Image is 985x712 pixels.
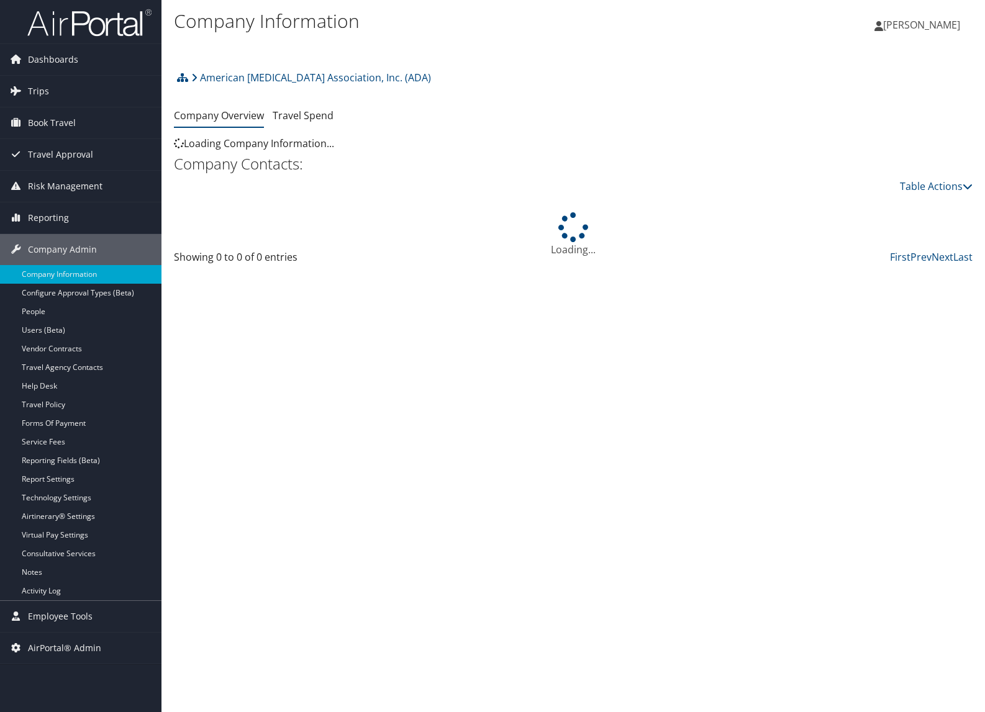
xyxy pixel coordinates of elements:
[28,202,69,233] span: Reporting
[28,633,101,664] span: AirPortal® Admin
[900,179,973,193] a: Table Actions
[174,8,706,34] h1: Company Information
[174,109,264,122] a: Company Overview
[273,109,334,122] a: Travel Spend
[28,601,93,632] span: Employee Tools
[28,107,76,138] span: Book Travel
[174,137,334,150] span: Loading Company Information...
[28,139,93,170] span: Travel Approval
[28,76,49,107] span: Trips
[883,18,960,32] span: [PERSON_NAME]
[910,250,932,264] a: Prev
[890,250,910,264] a: First
[932,250,953,264] a: Next
[27,8,152,37] img: airportal-logo.png
[953,250,973,264] a: Last
[28,234,97,265] span: Company Admin
[174,153,973,174] h2: Company Contacts:
[28,171,102,202] span: Risk Management
[174,212,973,257] div: Loading...
[174,250,360,271] div: Showing 0 to 0 of 0 entries
[874,6,973,43] a: [PERSON_NAME]
[191,65,431,90] a: American [MEDICAL_DATA] Association, Inc. (ADA)
[28,44,78,75] span: Dashboards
